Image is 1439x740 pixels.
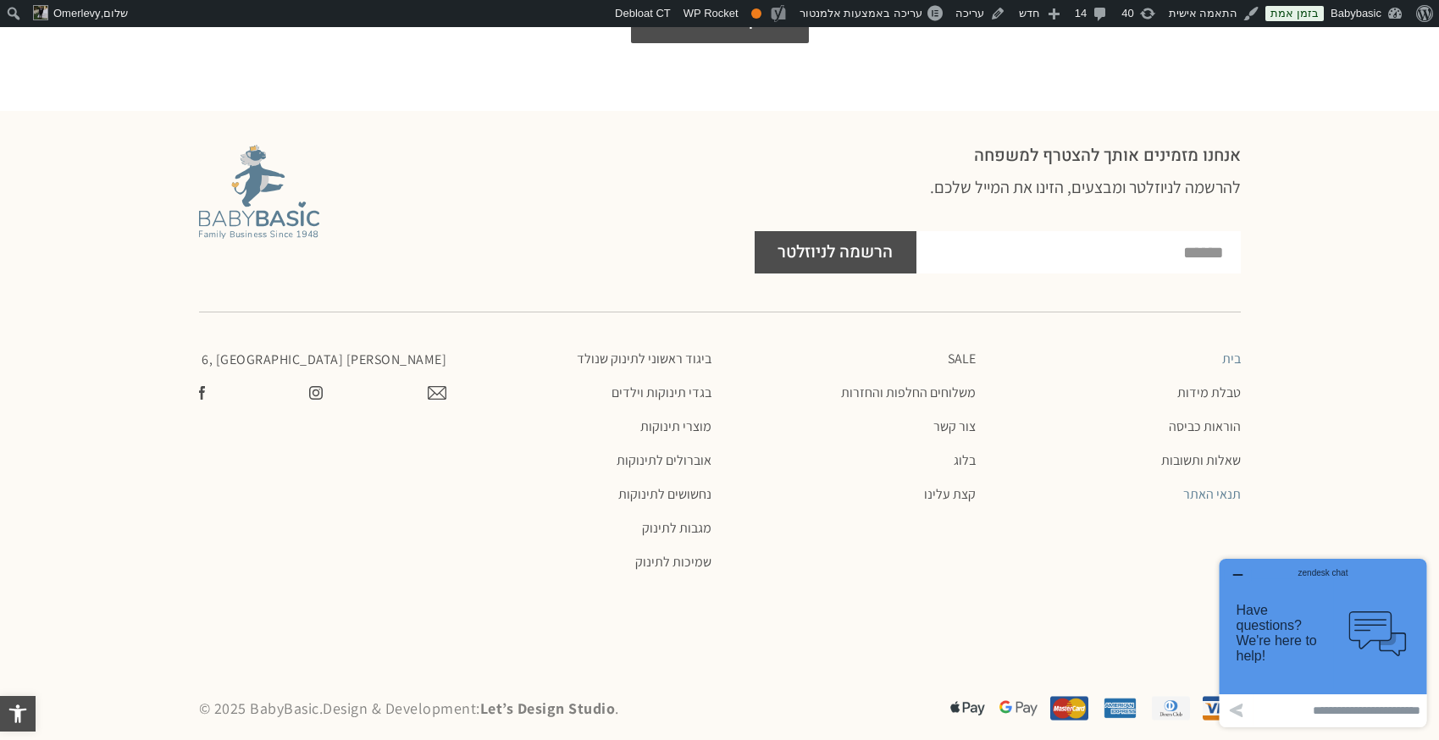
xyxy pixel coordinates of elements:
[993,384,1241,401] a: טבלת מידות
[199,351,447,369] p: [PERSON_NAME] 6, [GEOGRAPHIC_DATA]
[993,351,1241,367] a: בית
[755,231,916,273] button: הרשמה לניוזלטר
[993,486,1241,503] a: תנאי האתר
[728,351,977,367] a: SALE
[728,452,977,469] a: בלוג
[199,386,205,400] img: עשו לנו לייק בפייסבוק
[463,351,711,367] a: ביגוד ראשוני לתינוק שנולד
[463,418,711,435] a: מוצרי תינוקות
[480,699,616,718] a: Let’s Design Studio
[728,486,977,503] a: קצת עלינו
[728,384,977,401] a: משלוחים החלפות והחזרות
[778,231,893,273] span: הרשמה לניוזלטר
[463,486,711,503] a: נחשושים לתינוקות
[800,7,922,19] span: עריכה באמצעות אלמנטור
[1213,552,1433,734] iframe: פותח יישומון שאפשר לשוחח בו בצ'אט עם אחד הנציגים שלנו
[199,145,319,239] img: Baby Basic מבית אריה בגדים לתינוקות
[463,351,711,571] nav: תפריט
[53,7,101,19] span: Omerlevy
[309,386,323,400] img: צפו בעמוד שלנו באינסטגרם
[463,452,711,469] a: אוברולים לתינוקות
[993,418,1241,435] a: הוראות כביסה
[728,351,977,503] nav: תפריט
[428,386,446,400] img: צרו קשר עם בייבי בייסיק במייל
[463,384,711,401] a: בגדי תינוקות וילדים
[751,8,761,19] div: תקין
[993,351,1241,503] nav: תפריט
[728,418,977,435] a: צור קשר
[199,698,711,719] p: © 2025 BabyBasic. Design & Development: .
[1265,6,1324,21] a: בזמן אמת
[755,145,1241,167] h2: אנחנו מזמינים אותך להצטרף למשפחה
[463,520,711,537] a: מגבות לתינוק
[993,452,1241,469] a: שאלות ותשובות
[755,175,1241,223] h3: להרשמה לניוזלטר ומבצעים, הזינו את המייל שלכם.
[463,554,711,571] a: שמיכות לתינוק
